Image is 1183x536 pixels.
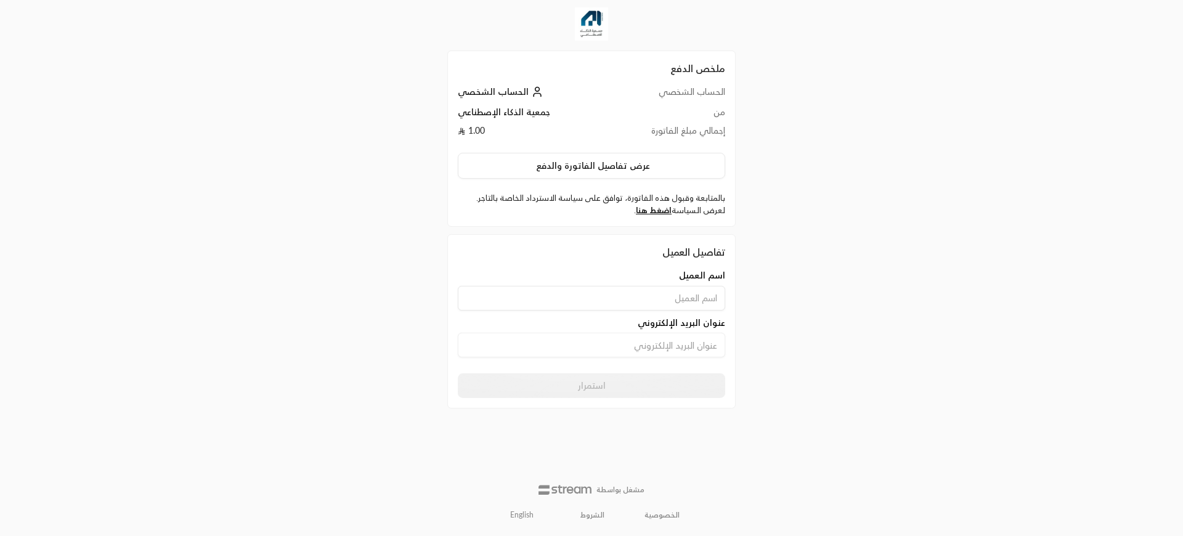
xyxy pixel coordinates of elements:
[458,333,725,357] input: عنوان البريد الإلكتروني
[458,286,725,311] input: اسم العميل
[606,124,725,143] td: إجمالي مبلغ الفاتورة
[638,317,725,329] span: عنوان البريد الإلكتروني
[636,205,672,215] a: اضغط هنا
[458,86,546,97] a: الحساب الشخصي
[458,61,725,76] h2: ملخص الدفع
[458,245,725,259] div: تفاصيل العميل
[644,510,680,520] a: الخصوصية
[596,485,644,495] p: مشغل بواسطة
[458,192,725,216] label: بالمتابعة وقبول هذه الفاتورة، توافق على سياسة الاسترداد الخاصة بالتاجر. لعرض السياسة .
[458,106,606,124] td: جمعية الذكاء الإصطناعي
[606,86,725,106] td: الحساب الشخصي
[580,510,604,520] a: الشروط
[503,504,540,526] a: English
[575,7,608,41] img: Company Logo
[606,106,725,124] td: من
[458,86,529,97] span: الحساب الشخصي
[458,124,606,143] td: 1.00
[458,153,725,179] button: عرض تفاصيل الفاتورة والدفع
[679,269,725,282] span: اسم العميل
